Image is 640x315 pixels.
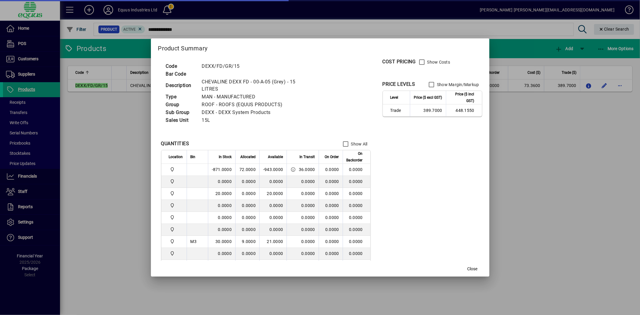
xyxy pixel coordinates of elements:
td: 0.0000 [208,248,235,260]
span: 0.0000 [325,167,339,172]
td: Sub Group [163,109,199,116]
div: COST PRICING [383,58,416,65]
h2: Product Summary [151,38,489,56]
td: 0.0000 [343,188,370,200]
span: 0.0000 [325,227,339,232]
td: Code [163,62,199,70]
td: 0.0000 [208,212,235,224]
td: 20.0000 [259,188,287,200]
td: 20.0000 [208,188,235,200]
span: Price ($ excl GST) [414,94,442,101]
td: 0.0000 [343,200,370,212]
td: 72.0000 [235,164,259,176]
span: 0.0000 [301,227,315,232]
td: E3 [187,260,208,272]
td: 0.0000 [343,164,370,176]
td: 0.0000 [259,212,287,224]
span: In Stock [219,154,232,160]
td: 0.0000 [235,188,259,200]
td: 37.0000 [208,260,235,272]
td: Type [163,93,199,101]
td: 0.0000 [343,212,370,224]
td: 0.0000 [235,212,259,224]
td: 448.1550 [446,104,482,116]
td: 32.0000 [235,260,259,272]
span: 0.0000 [301,179,315,184]
div: QUANTITIES [161,140,189,147]
td: 0.0000 [235,224,259,236]
td: Description [163,78,199,93]
td: 0.0000 [343,248,370,260]
td: -943.0000 [259,164,287,176]
td: Sales Unit [163,116,199,124]
span: 0.0000 [301,251,315,256]
td: 21.0000 [259,236,287,248]
td: ROOF - ROOFS (EQUUS PRODUCTS) [199,101,308,109]
span: 36.0000 [299,166,315,172]
td: 0.0000 [343,236,370,248]
span: 0.0000 [325,191,339,196]
span: On Order [325,154,339,160]
span: 0.0000 [325,203,339,208]
span: 0.0000 [301,239,315,244]
td: 0.0000 [259,176,287,188]
td: 5.0000 [259,260,287,272]
span: On Backorder [347,150,363,163]
span: Price ($ incl GST) [450,91,474,104]
td: 0.0000 [208,224,235,236]
td: -871.0000 [208,164,235,176]
td: 389.7000 [410,104,446,116]
span: 0.0000 [325,215,339,220]
td: 0.0000 [343,224,370,236]
td: Bar Code [163,70,199,78]
td: 0.0000 [259,248,287,260]
td: Group [163,101,199,109]
td: 0.0000 [343,176,370,188]
label: Show All [350,141,368,147]
span: Available [268,154,283,160]
label: Show Margin/Markup [436,82,479,88]
td: 0.0000 [235,176,259,188]
span: Close [467,266,478,272]
span: 0.0000 [325,179,339,184]
span: 0.0000 [325,239,339,244]
td: DEXX - DEXX System Products [199,109,308,116]
td: 9.0000 [235,236,259,248]
td: 0.0000 [208,176,235,188]
td: 0.0000 [343,260,370,272]
span: 0.0000 [301,203,315,208]
button: Close [463,263,482,274]
td: 15L [199,116,308,124]
td: 0.0000 [235,248,259,260]
span: Level [390,94,398,101]
span: Allocated [240,154,256,160]
td: 0.0000 [208,200,235,212]
td: 0.0000 [235,200,259,212]
span: 0.0000 [301,191,315,196]
td: 30.0000 [208,236,235,248]
td: 0.0000 [259,200,287,212]
td: CHEVALINE DEXX FD - 00-A-05 (Grey) - 15 LITRES [199,78,308,93]
label: Show Costs [426,59,450,65]
span: Location [169,154,183,160]
div: PRICE LEVELS [383,81,415,88]
td: 0.0000 [259,224,287,236]
span: Bin [191,154,196,160]
span: In Transit [300,154,315,160]
span: 0.0000 [325,251,339,256]
span: 0.0000 [301,215,315,220]
td: M3 [187,236,208,248]
td: DEXX/FD/GR/15 [199,62,308,70]
td: MAN - MANUFACTURED [199,93,308,101]
span: Trade [390,107,406,113]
